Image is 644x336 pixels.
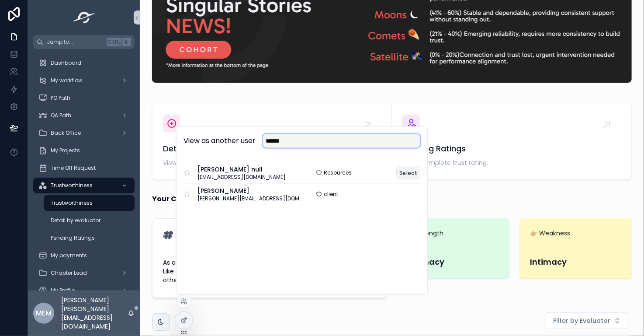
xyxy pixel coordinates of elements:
span: Filter by Evaluator [553,316,610,325]
span: Time Off Request [51,164,96,171]
span: View trust scores for each evaluator. [163,158,381,167]
a: Detail by evaluator [44,213,135,228]
span: [PERSON_NAME][EMAIL_ADDRESS][DOMAIN_NAME] [197,195,302,202]
span: Jump to... [47,38,103,45]
a: Back Office [33,125,135,141]
a: My payments [33,248,135,263]
a: Trustworthiness [33,178,135,193]
a: My Projects [33,143,135,158]
a: Trustworthiness [44,195,135,211]
strong: Your Cohort this month: [152,194,242,204]
a: My workflow [33,73,135,88]
p: [PERSON_NAME] [PERSON_NAME] [EMAIL_ADDRESS][DOMAIN_NAME] [61,296,128,331]
strong: Intimacy [530,256,567,267]
span: My payments [51,252,87,259]
span: Detail by evaluator [51,217,100,224]
span: Trustworthiness [51,199,93,206]
button: Select Button [546,312,628,329]
span: [PERSON_NAME] null [197,165,286,174]
p: . [530,244,532,252]
a: QA Path [33,108,135,123]
img: App logo [70,10,98,24]
span: My Profile [51,287,75,294]
span: Pending Ratings [402,143,621,155]
span: [PERSON_NAME] [197,186,302,195]
span: Chapter Lead [51,269,87,276]
button: Jump to...CtrlK [33,35,135,49]
span: Trustworthiness [51,182,93,189]
span: QA Path [51,112,71,119]
button: Select [396,166,420,179]
span: Pending Ratings [51,234,95,241]
span: PO Path [51,94,70,101]
a: My Profile [33,283,135,298]
a: PO Path [33,90,135,106]
span: 👉🏼 Weakness [530,229,622,238]
span: Resources [324,169,352,176]
span: See incomplete trust rating. [402,158,621,167]
span: Dashboard [51,59,81,66]
a: Dashboard [33,55,135,71]
span: MEm [36,308,52,318]
a: Detail by evaluatorView trust scores for each evaluator. [152,104,392,179]
div: scrollable content [28,49,140,290]
a: Time Off Request [33,160,135,176]
span: 👉🏼 Strength [408,229,499,238]
span: Back Office [51,129,81,136]
a: Pending RatingsSee incomplete trust rating. [392,104,631,179]
span: As a top performer, you are a model of trustworthiness. Like a shining star, you lead by example,... [163,258,376,284]
a: Pending Ratings [44,230,135,246]
h2: View as another user [184,136,256,146]
span: K [123,38,130,45]
h1: # [163,230,173,241]
span: client [324,190,338,197]
span: My Projects [51,147,80,154]
span: My workflow [51,77,83,84]
a: Chapter Lead [33,265,135,281]
span: [EMAIL_ADDRESS][DOMAIN_NAME] [197,174,286,181]
span: Ctrl [107,38,121,46]
span: Detail by evaluator [163,143,381,155]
